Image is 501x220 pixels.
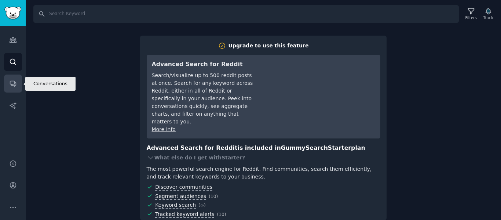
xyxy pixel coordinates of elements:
span: Keyword search [155,202,196,209]
span: Tracked keyword alerts [155,211,214,218]
input: Search Keyword [33,5,459,23]
img: GummySearch logo [4,7,21,19]
div: What else do I get with Starter ? [147,152,380,163]
span: ( 10 ) [209,194,218,199]
h3: Advanced Search for Reddit [152,60,255,69]
span: GummySearch Starter [281,144,351,151]
div: Search/visualize up to 500 reddit posts at once. Search for any keyword across Reddit, either in ... [152,72,255,126]
div: Upgrade to use this feature [228,42,309,50]
span: ( ∞ ) [198,203,206,208]
span: Discover communities [155,184,212,191]
h3: Advanced Search for Reddit is included in plan [147,144,380,153]
a: More info [152,126,176,132]
iframe: YouTube video player [265,60,375,115]
div: The most powerful search engine for Reddit. Find communities, search them efficiently, and track ... [147,165,380,181]
span: Segment audiences [155,193,206,200]
div: Filters [465,15,477,20]
span: ( 10 ) [217,212,226,217]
